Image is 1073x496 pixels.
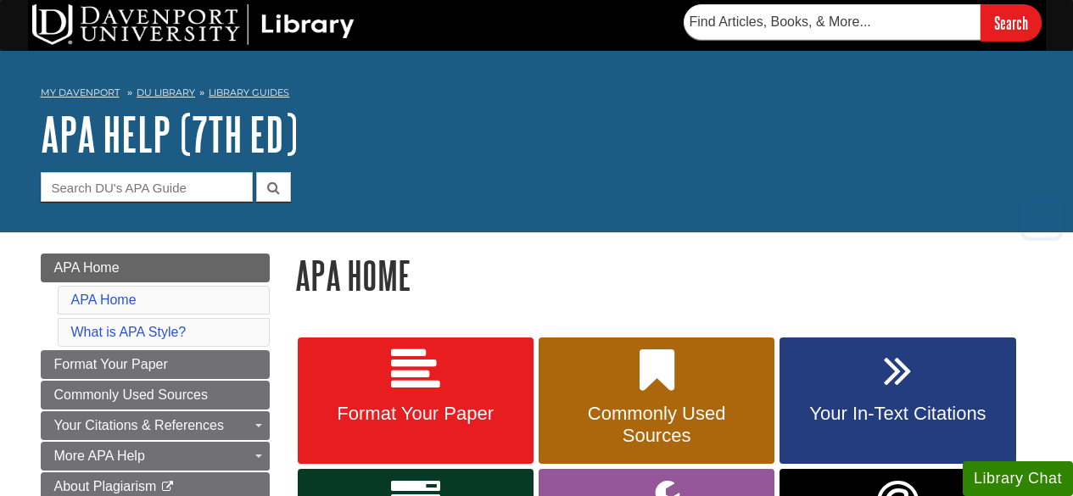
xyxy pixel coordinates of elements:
[54,387,208,402] span: Commonly Used Sources
[981,4,1042,41] input: Search
[41,411,270,440] a: Your Citations & References
[41,442,270,471] a: More APA Help
[310,403,521,425] span: Format Your Paper
[780,337,1015,465] a: Your In-Text Citations
[298,337,534,465] a: Format Your Paper
[963,461,1073,496] button: Library Chat
[539,337,774,465] a: Commonly Used Sources
[295,254,1033,297] h1: APA Home
[41,350,270,379] a: Format Your Paper
[71,325,187,339] a: What is APA Style?
[54,260,120,275] span: APA Home
[32,4,355,45] img: DU Library
[54,449,145,463] span: More APA Help
[551,403,762,447] span: Commonly Used Sources
[41,86,120,100] a: My Davenport
[54,479,157,493] span: About Plagiarism
[160,482,175,493] i: This link opens in a new window
[137,86,195,98] a: DU Library
[54,357,168,371] span: Format Your Paper
[792,403,1003,425] span: Your In-Text Citations
[41,172,253,202] input: Search DU's APA Guide
[41,81,1033,109] nav: breadcrumb
[209,86,289,98] a: Library Guides
[1014,208,1069,231] a: Back to Top
[41,381,270,410] a: Commonly Used Sources
[41,254,270,282] a: APA Home
[54,418,224,432] span: Your Citations & References
[41,108,298,160] a: APA Help (7th Ed)
[684,4,1042,41] form: Searches DU Library's articles, books, and more
[71,293,137,307] a: APA Home
[684,4,981,40] input: Find Articles, Books, & More...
